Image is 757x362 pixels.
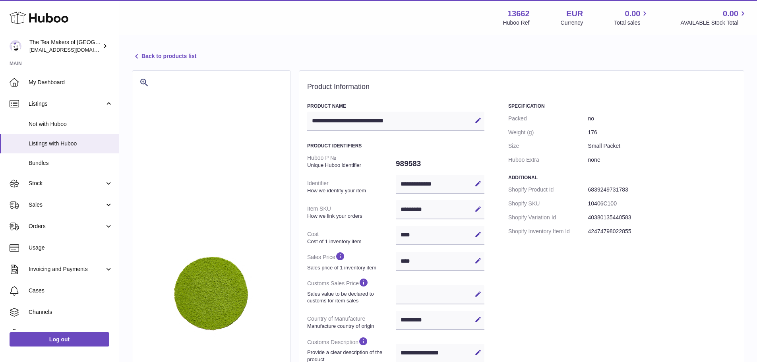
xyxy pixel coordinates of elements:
dt: Size [508,139,588,153]
span: Listings with Huboo [29,140,113,147]
dt: Shopify SKU [508,197,588,211]
span: Listings [29,100,105,108]
dt: Sales Price [307,248,396,274]
dt: Country of Manufacture [307,312,396,333]
span: Channels [29,308,113,316]
span: Stock [29,180,105,187]
a: 0.00 AVAILABLE Stock Total [680,8,747,27]
span: AVAILABLE Stock Total [680,19,747,27]
div: Currency [561,19,583,27]
dd: no [588,112,736,126]
span: Cases [29,287,113,294]
dt: Huboo Extra [508,153,588,167]
h3: Product Name [307,103,484,109]
dt: Weight (g) [508,126,588,139]
h3: Product Identifiers [307,143,484,149]
dd: 42474798022855 [588,225,736,238]
h3: Additional [508,174,736,181]
strong: Unique Huboo identifier [307,162,394,169]
dt: Identifier [307,176,396,197]
span: My Dashboard [29,79,113,86]
div: The Tea Makers of [GEOGRAPHIC_DATA] [29,39,101,54]
strong: Sales value to be declared to customs for item sales [307,290,394,304]
dd: Small Packet [588,139,736,153]
span: 0.00 [625,8,641,19]
strong: Cost of 1 inventory item [307,238,394,245]
dd: 6839249731783 [588,183,736,197]
strong: Sales price of 1 inventory item [307,264,394,271]
dt: Shopify Inventory Item Id [508,225,588,238]
span: Orders [29,223,105,230]
strong: How we identify your item [307,187,394,194]
span: Invoicing and Payments [29,265,105,273]
dt: Shopify Variation Id [508,211,588,225]
strong: How we link your orders [307,213,394,220]
dd: 989583 [396,155,484,172]
img: internalAdmin-13662@internal.huboo.com [10,40,21,52]
span: 0.00 [723,8,738,19]
strong: EUR [566,8,583,19]
span: Total sales [614,19,649,27]
dt: Packed [508,112,588,126]
dd: 176 [588,126,736,139]
dt: Item SKU [307,202,396,223]
dd: none [588,153,736,167]
dt: Cost [307,227,396,248]
dt: Customs Sales Price [307,274,396,307]
strong: 13662 [507,8,530,19]
a: 0.00 Total sales [614,8,649,27]
span: Usage [29,244,113,252]
dd: 40380135440583 [588,211,736,225]
div: Huboo Ref [503,19,530,27]
h2: Product Information [307,83,736,91]
a: Back to products list [132,52,196,61]
h3: Specification [508,103,736,109]
dt: Shopify Product Id [508,183,588,197]
span: Bundles [29,159,113,167]
dd: 10406C100 [588,197,736,211]
a: Log out [10,332,109,347]
span: Settings [29,330,113,337]
strong: Manufacture country of origin [307,323,394,330]
span: Not with Huboo [29,120,113,128]
span: Sales [29,201,105,209]
dt: Huboo P № [307,151,396,172]
span: [EMAIL_ADDRESS][DOMAIN_NAME] [29,46,117,53]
